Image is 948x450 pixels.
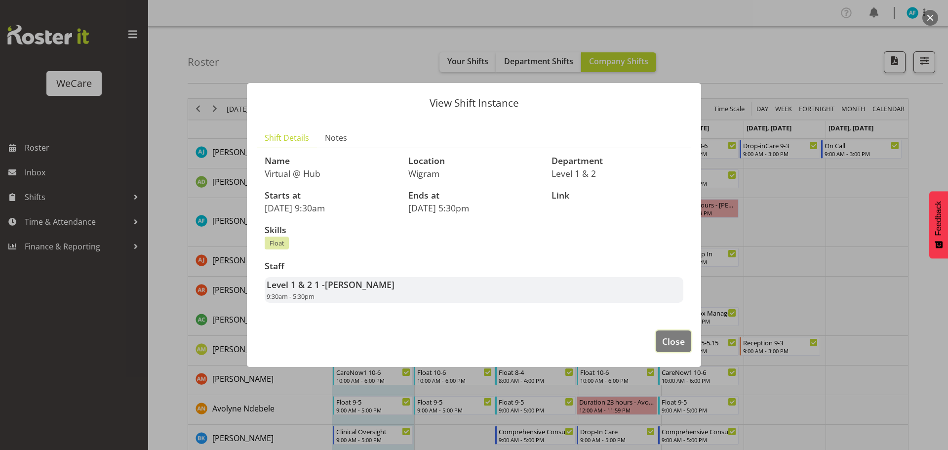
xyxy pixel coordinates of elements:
p: Wigram [408,168,540,179]
span: Feedback [934,201,943,236]
h3: Department [552,156,683,166]
p: Virtual @ Hub [265,168,396,179]
h3: Staff [265,261,683,271]
span: 9:30am - 5:30pm [267,292,315,301]
p: [DATE] 5:30pm [408,203,540,213]
button: Close [656,330,691,352]
span: Close [662,335,685,348]
p: [DATE] 9:30am [265,203,396,213]
h3: Link [552,191,683,201]
h3: Starts at [265,191,396,201]
span: [PERSON_NAME] [325,279,395,290]
strong: Level 1 & 2 1 - [267,279,395,290]
p: Level 1 & 2 [552,168,683,179]
h3: Ends at [408,191,540,201]
span: Notes [325,132,347,144]
span: Shift Details [265,132,309,144]
span: Float [270,239,284,248]
button: Feedback - Show survey [929,191,948,258]
h3: Skills [265,225,683,235]
p: View Shift Instance [257,98,691,108]
h3: Name [265,156,396,166]
h3: Location [408,156,540,166]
